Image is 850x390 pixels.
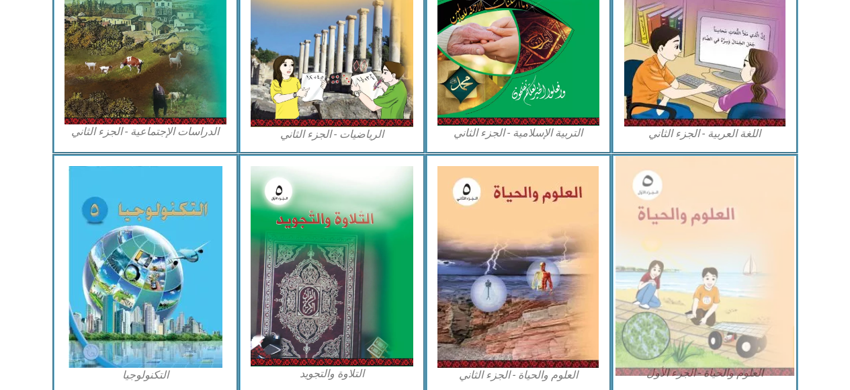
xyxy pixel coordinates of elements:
[65,124,227,139] figcaption: الدراسات الإجتماعية - الجزء الثاني
[65,368,227,383] figcaption: التكنولوجيا
[437,368,600,383] figcaption: العلوم والحياة - الجزء الثاني
[251,366,413,381] figcaption: التلاوة والتجويد
[437,126,600,141] figcaption: التربية الإسلامية - الجزء الثاني
[624,126,786,141] figcaption: اللغة العربية - الجزء الثاني
[251,127,413,142] figcaption: الرياضيات - الجزء الثاني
